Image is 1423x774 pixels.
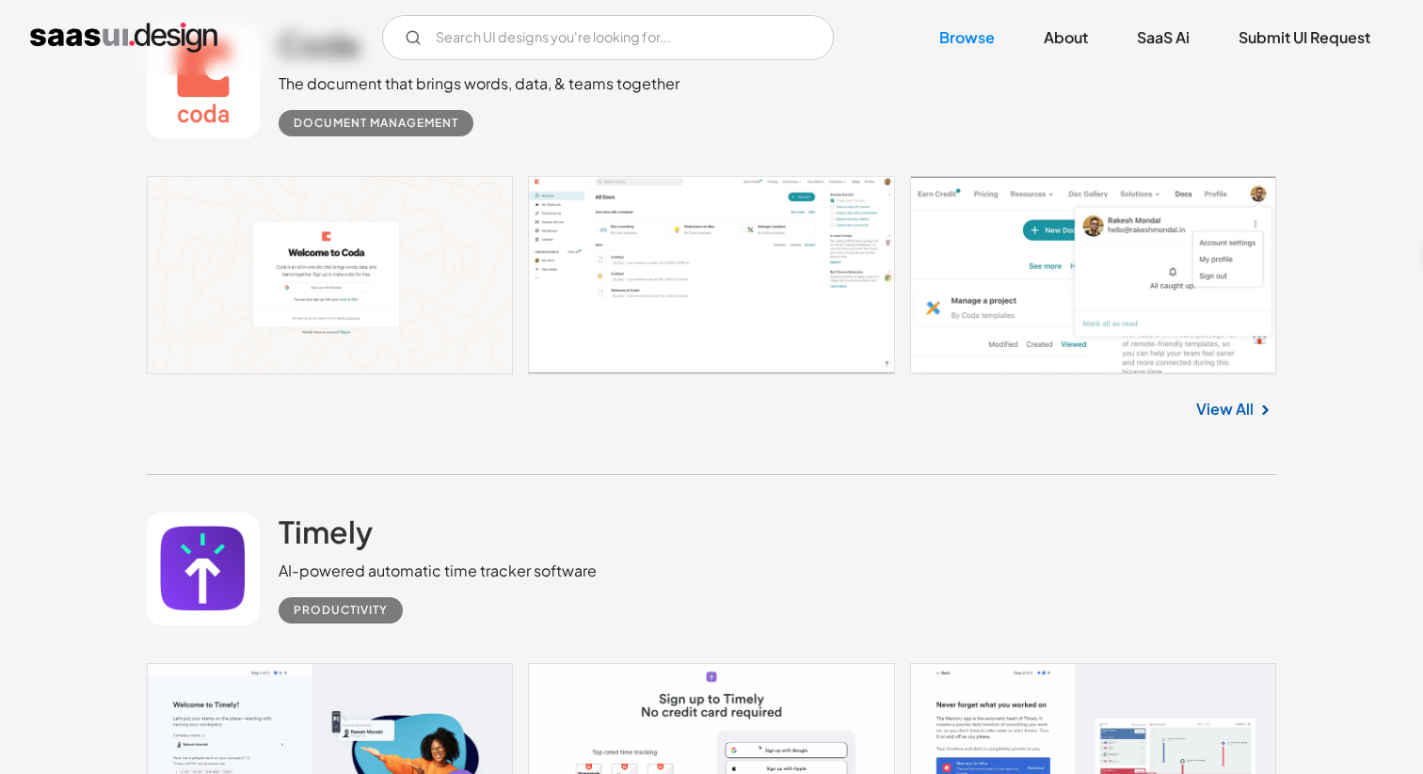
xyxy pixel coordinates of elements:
a: View All [1196,398,1254,420]
a: Timely [279,513,373,560]
div: Productivity [294,599,388,622]
a: About [1021,17,1111,58]
a: home [30,23,217,53]
a: Browse [917,17,1017,58]
form: Email Form [382,15,834,60]
a: Submit UI Request [1216,17,1393,58]
div: The document that brings words, data, & teams together [279,72,680,95]
h2: Timely [279,513,373,550]
div: Document Management [294,112,458,134]
input: Search UI designs you're looking for... [382,15,834,60]
a: SaaS Ai [1114,17,1212,58]
div: AI-powered automatic time tracker software [279,560,597,582]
